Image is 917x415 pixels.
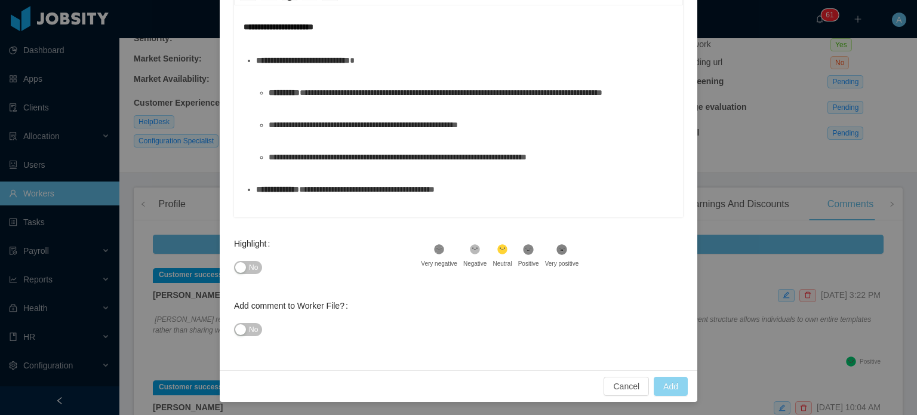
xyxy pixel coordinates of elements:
button: Add comment to Worker File? [234,323,262,336]
span: No [249,324,258,336]
div: Negative [463,259,487,268]
button: Highlight [234,261,262,274]
div: Very negative [421,259,457,268]
span: No [249,262,258,273]
label: Add comment to Worker File? [234,301,353,311]
div: Very positive [545,259,579,268]
label: Highlight [234,239,275,248]
div: Positive [518,259,539,268]
button: Cancel [604,377,649,396]
div: Neutral [493,259,512,268]
button: Add [654,377,688,396]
